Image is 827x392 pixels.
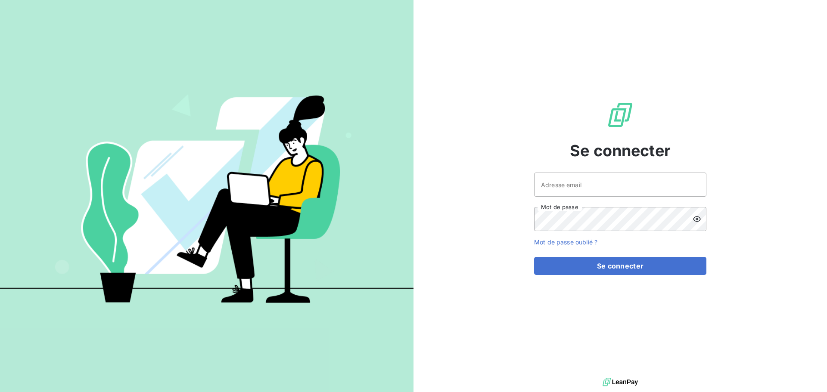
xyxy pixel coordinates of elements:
a: Mot de passe oublié ? [534,238,597,246]
img: Logo LeanPay [606,101,634,129]
img: logo [603,376,638,389]
button: Se connecter [534,257,706,275]
span: Se connecter [570,139,671,162]
input: placeholder [534,173,706,197]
